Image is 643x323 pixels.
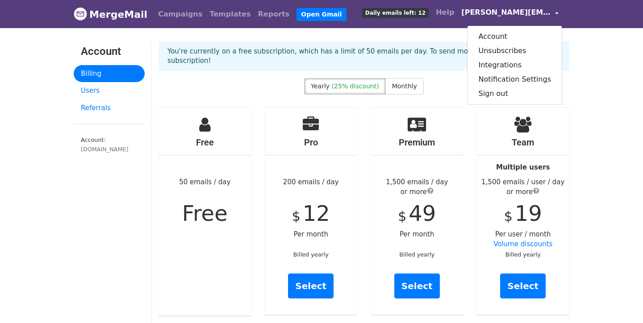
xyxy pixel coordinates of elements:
a: Notification Settings [468,72,562,87]
strong: Multiple users [496,163,550,171]
a: Campaigns [154,5,206,23]
a: Unsubscribes [468,44,562,58]
a: Account [468,29,562,44]
a: Referrals [74,99,145,117]
h4: Team [477,137,570,148]
p: You're currently on a free subscription, which has a limit of 50 emails per day. To send more ema... [167,47,560,66]
a: Reports [255,5,293,23]
a: Select [500,273,546,298]
span: [PERSON_NAME][EMAIL_ADDRESS][DOMAIN_NAME] [461,7,551,18]
span: 19 [515,201,542,226]
span: $ [292,208,301,224]
a: Select [394,273,440,298]
div: Per user / month [477,108,570,315]
a: MergeMail [74,5,147,24]
div: 1,500 emails / user / day or more [477,177,570,197]
a: Volume discounts [493,240,552,248]
span: Monthly [392,83,417,90]
a: Daily emails left: 12 [359,4,432,21]
a: Users [74,82,145,99]
h4: Pro [265,137,358,148]
h3: Account [81,45,138,58]
div: 200 emails / day Per month [265,108,358,315]
a: Sign out [468,87,562,101]
small: Billed yearly [505,251,541,258]
a: Help [432,4,458,21]
div: 1,500 emails / day or more [371,177,463,197]
span: $ [504,208,513,224]
a: Integrations [468,58,562,72]
h4: Premium [371,137,463,148]
span: (25% discount) [332,83,379,90]
a: Templates [206,5,254,23]
div: 50 emails / day [159,108,251,315]
div: [DOMAIN_NAME] [81,145,138,153]
img: MergeMail logo [74,7,87,21]
span: Daily emails left: 12 [362,8,429,18]
span: Yearly [311,83,330,90]
div: Per month [371,108,463,315]
span: 49 [409,201,436,226]
iframe: Chat Widget [598,280,643,323]
span: Free [182,201,228,226]
h4: Free [159,137,251,148]
a: Open Gmail [296,8,346,21]
span: 12 [303,201,330,226]
small: Billed yearly [293,251,329,258]
a: Billing [74,65,145,83]
a: Select [288,273,334,298]
small: Billed yearly [399,251,434,258]
span: $ [398,208,406,224]
a: [PERSON_NAME][EMAIL_ADDRESS][DOMAIN_NAME] [458,4,562,25]
small: Account: [81,137,138,153]
div: [PERSON_NAME][EMAIL_ADDRESS][DOMAIN_NAME] [467,25,562,105]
